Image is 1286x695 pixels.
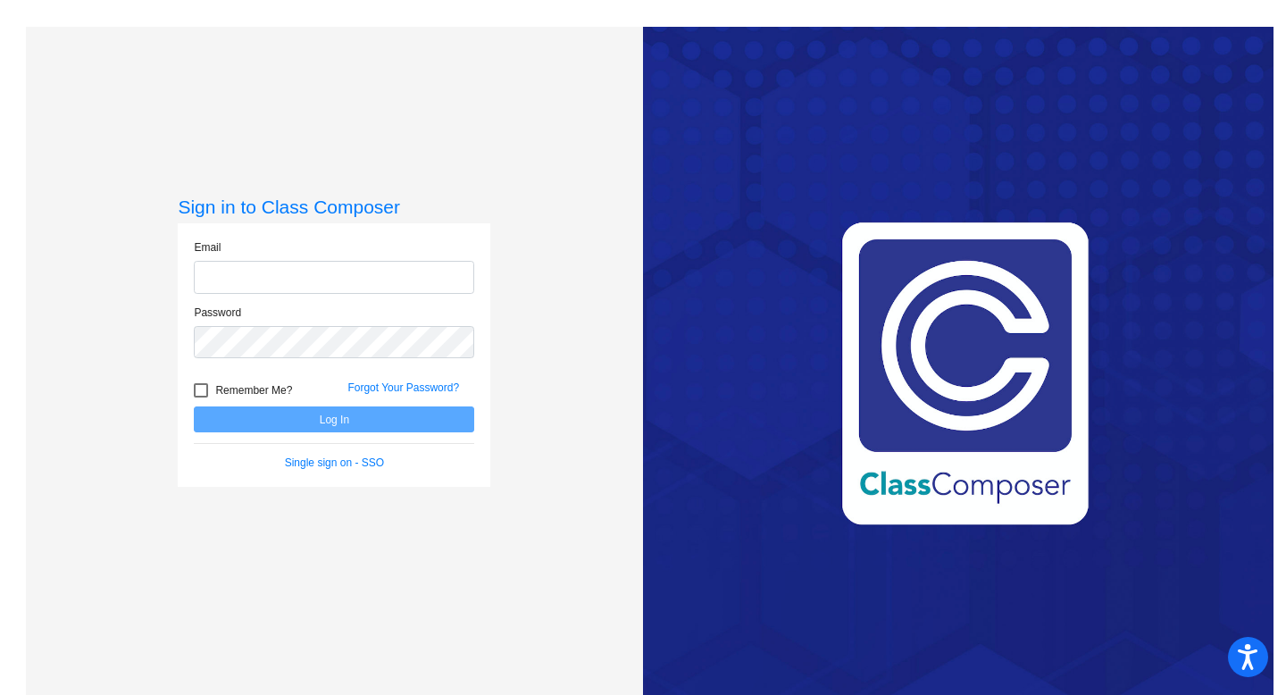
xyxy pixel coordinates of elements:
a: Single sign on - SSO [285,456,384,469]
button: Log In [194,406,474,432]
a: Forgot Your Password? [347,381,459,394]
label: Email [194,239,221,255]
h3: Sign in to Class Composer [178,196,490,218]
label: Password [194,305,241,321]
span: Remember Me? [215,380,292,401]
